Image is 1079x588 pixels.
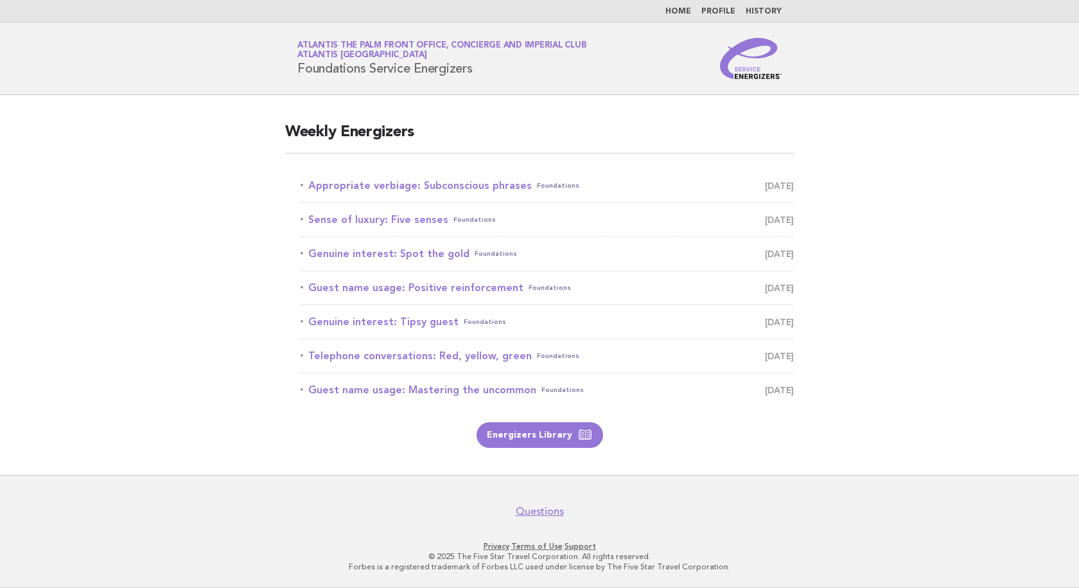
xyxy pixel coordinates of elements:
[720,38,782,79] img: Service Energizers
[765,381,794,399] span: [DATE]
[665,8,691,15] a: Home
[701,8,735,15] a: Profile
[301,313,794,331] a: Genuine interest: Tipsy guestFoundations [DATE]
[746,8,782,15] a: History
[297,42,586,75] h1: Foundations Service Energizers
[464,313,506,331] span: Foundations
[301,279,794,297] a: Guest name usage: Positive reinforcementFoundations [DATE]
[537,177,579,195] span: Foundations
[301,211,794,229] a: Sense of luxury: Five sensesFoundations [DATE]
[537,347,579,365] span: Foundations
[297,51,427,60] span: Atlantis [GEOGRAPHIC_DATA]
[529,279,571,297] span: Foundations
[541,381,584,399] span: Foundations
[146,562,933,572] p: Forbes is a registered trademark of Forbes LLC used under license by The Five Star Travel Corpora...
[477,422,603,448] a: Energizers Library
[516,505,564,518] a: Questions
[484,542,509,551] a: Privacy
[765,211,794,229] span: [DATE]
[285,122,794,154] h2: Weekly Energizers
[146,551,933,562] p: © 2025 The Five Star Travel Corporation. All rights reserved.
[301,347,794,365] a: Telephone conversations: Red, yellow, greenFoundations [DATE]
[301,245,794,263] a: Genuine interest: Spot the goldFoundations [DATE]
[453,211,496,229] span: Foundations
[146,541,933,551] p: · ·
[765,313,794,331] span: [DATE]
[301,381,794,399] a: Guest name usage: Mastering the uncommonFoundations [DATE]
[511,542,563,551] a: Terms of Use
[765,279,794,297] span: [DATE]
[765,347,794,365] span: [DATE]
[301,177,794,195] a: Appropriate verbiage: Subconscious phrasesFoundations [DATE]
[565,542,596,551] a: Support
[475,245,517,263] span: Foundations
[765,177,794,195] span: [DATE]
[765,245,794,263] span: [DATE]
[297,41,586,59] a: Atlantis The Palm Front Office, Concierge and Imperial ClubAtlantis [GEOGRAPHIC_DATA]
